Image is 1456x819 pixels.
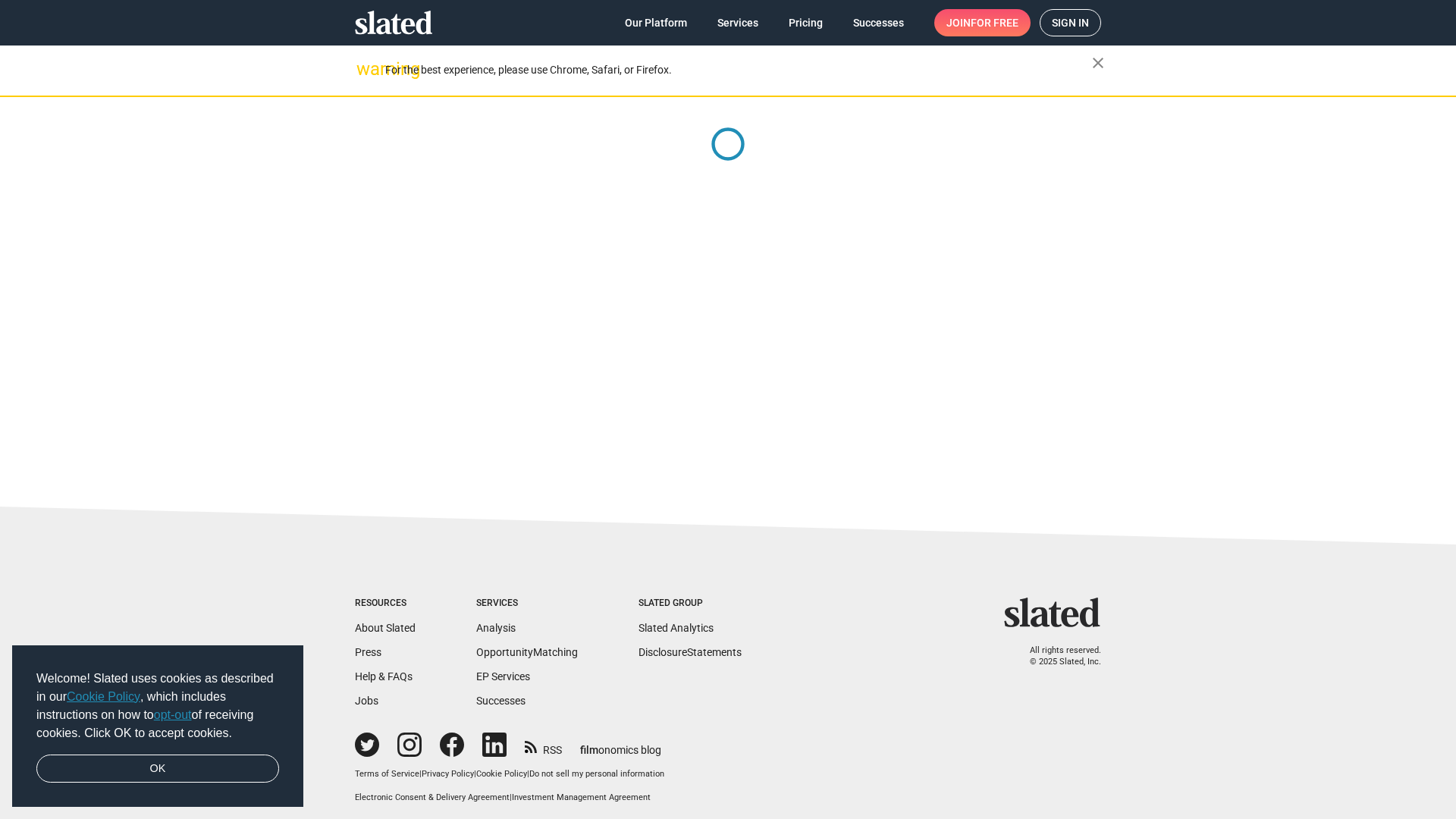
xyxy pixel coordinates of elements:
[476,646,578,658] a: OpportunityMatching
[717,9,758,36] span: Services
[934,9,1031,36] a: Joinfor free
[625,9,687,36] span: Our Platform
[580,744,598,756] span: film
[385,60,1092,80] div: For the best experience, please use Chrome, Safari, or Firefox.
[355,792,510,802] a: Electronic Consent & Delivery Agreement
[946,9,1018,36] span: Join
[1052,10,1089,36] span: Sign in
[1014,645,1101,667] p: All rights reserved. © 2025 Slated, Inc.
[841,9,916,36] a: Successes
[476,598,578,610] div: Services
[639,598,742,610] div: Slated Group
[705,9,770,36] a: Services
[639,622,714,634] a: Slated Analytics
[971,9,1018,36] span: for free
[355,695,378,707] a: Jobs
[355,769,419,779] a: Terms of Service
[789,9,823,36] span: Pricing
[639,646,742,658] a: DisclosureStatements
[476,622,516,634] a: Analysis
[525,734,562,758] a: RSS
[1089,54,1107,72] mat-icon: close
[356,60,375,78] mat-icon: warning
[474,769,476,779] span: |
[527,769,529,779] span: |
[355,646,381,658] a: Press
[419,769,422,779] span: |
[36,755,279,783] a: dismiss cookie message
[355,622,416,634] a: About Slated
[12,645,303,808] div: cookieconsent
[613,9,699,36] a: Our Platform
[580,731,661,758] a: filmonomics blog
[512,792,651,802] a: Investment Management Agreement
[476,769,527,779] a: Cookie Policy
[777,9,835,36] a: Pricing
[422,769,474,779] a: Privacy Policy
[476,670,530,682] a: EP Services
[510,792,512,802] span: |
[853,9,904,36] span: Successes
[476,695,526,707] a: Successes
[1040,9,1101,36] a: Sign in
[67,690,140,703] a: Cookie Policy
[355,598,416,610] div: Resources
[36,670,279,742] span: Welcome! Slated uses cookies as described in our , which includes instructions on how to of recei...
[529,769,664,780] button: Do not sell my personal information
[154,708,192,721] a: opt-out
[355,670,413,682] a: Help & FAQs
